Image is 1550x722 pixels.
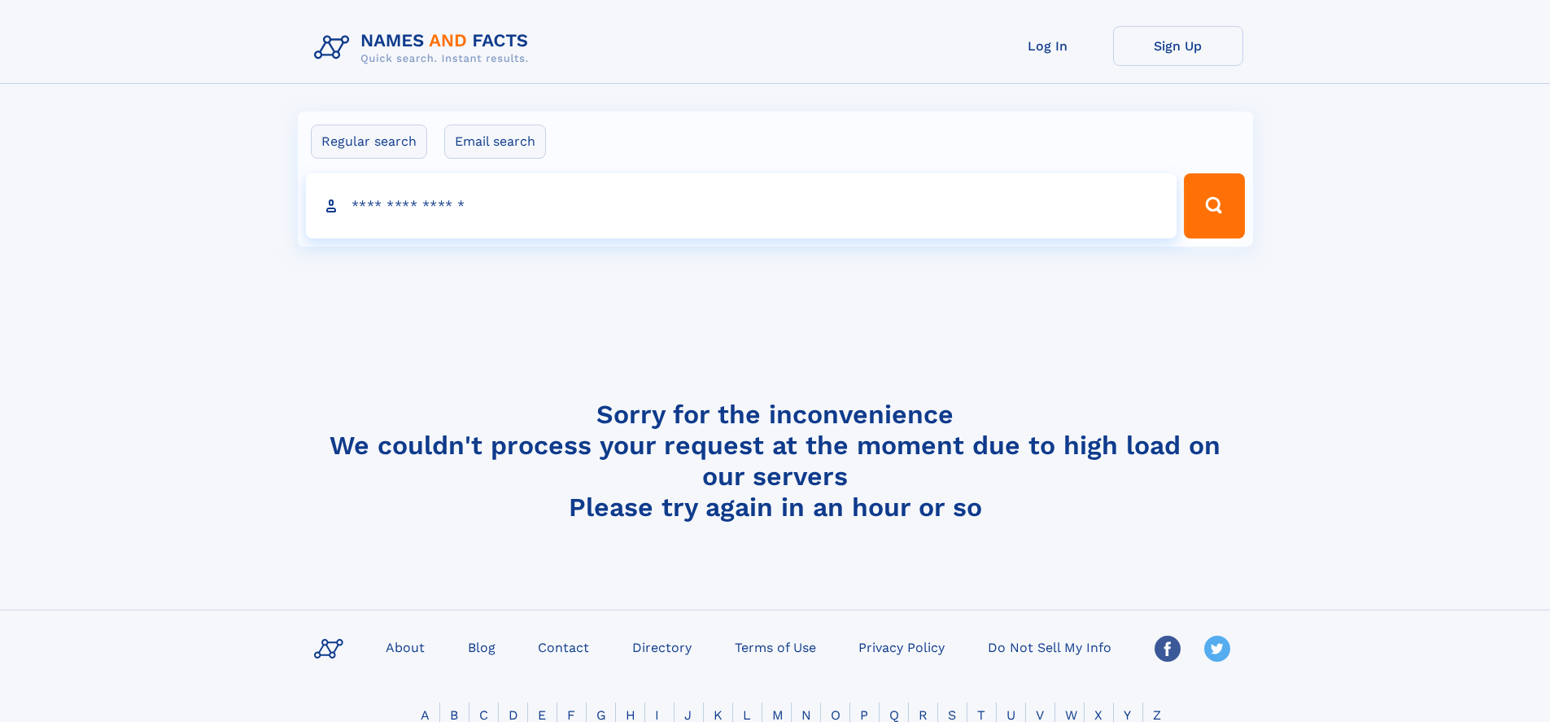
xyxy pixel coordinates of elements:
img: Twitter [1204,636,1230,662]
a: Privacy Policy [852,635,951,659]
a: Blog [461,635,502,659]
a: Terms of Use [728,635,823,659]
label: Email search [444,125,546,159]
a: Sign Up [1113,26,1243,66]
img: Facebook [1155,636,1181,662]
label: Regular search [311,125,427,159]
a: Log In [983,26,1113,66]
a: About [379,635,431,659]
a: Do Not Sell My Info [981,635,1118,659]
img: Logo Names and Facts [308,26,542,70]
a: Contact [531,635,596,659]
a: Directory [626,635,698,659]
h4: Sorry for the inconvenience We couldn't process your request at the moment due to high load on ou... [308,399,1243,523]
button: Search Button [1184,173,1244,238]
input: search input [306,173,1177,238]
